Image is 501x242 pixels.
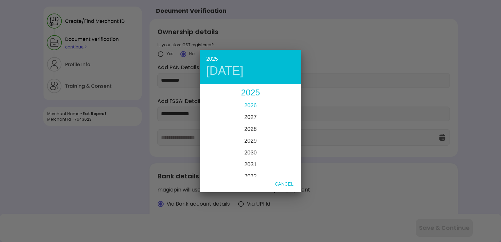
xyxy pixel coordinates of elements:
div: [DATE] [206,65,295,77]
span: Cancel [270,181,299,187]
span: 2027 [244,114,257,120]
button: Cancel [270,178,299,190]
span: 2025 [241,88,260,97]
button: 2026 [244,100,257,112]
div: 2025 [206,56,295,62]
button: 2030 [244,147,257,159]
button: 2028 [244,124,257,135]
button: 2032 [244,171,257,183]
button: 2029 [244,135,257,147]
button: 2027 [244,112,257,124]
span: 2030 [244,150,257,156]
button: 2025 [241,87,260,100]
span: 2026 [244,102,257,109]
button: 2031 [244,159,257,171]
span: 2029 [244,138,257,144]
span: 2028 [244,126,257,132]
span: 2031 [244,161,257,168]
span: 2032 [244,173,257,179]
